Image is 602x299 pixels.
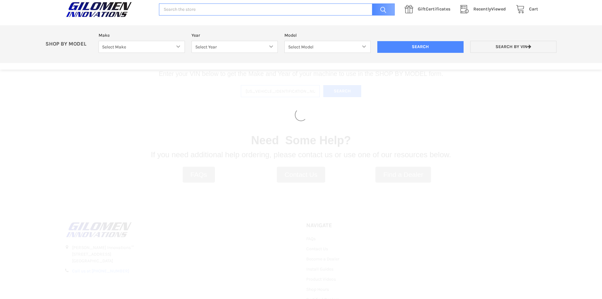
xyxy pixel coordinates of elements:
span: Cart [529,6,538,12]
label: Model [284,32,371,39]
a: GiftCertificates [401,5,457,13]
img: GILOMEN INNOVATIONS [64,2,134,17]
label: Year [192,32,278,39]
input: Search [369,3,395,16]
label: Make [99,32,185,39]
a: GILOMEN INNOVATIONS [64,2,152,17]
a: Search by VIN [470,41,556,53]
span: Viewed [473,6,506,12]
span: Certificates [418,6,450,12]
span: Recently [473,6,491,12]
a: Cart [513,5,538,13]
a: RecentlyViewed [457,5,513,13]
input: Search [377,41,464,53]
p: SHOP BY MODEL [42,41,95,47]
input: Search the store [159,3,395,16]
span: Gift [418,6,426,12]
